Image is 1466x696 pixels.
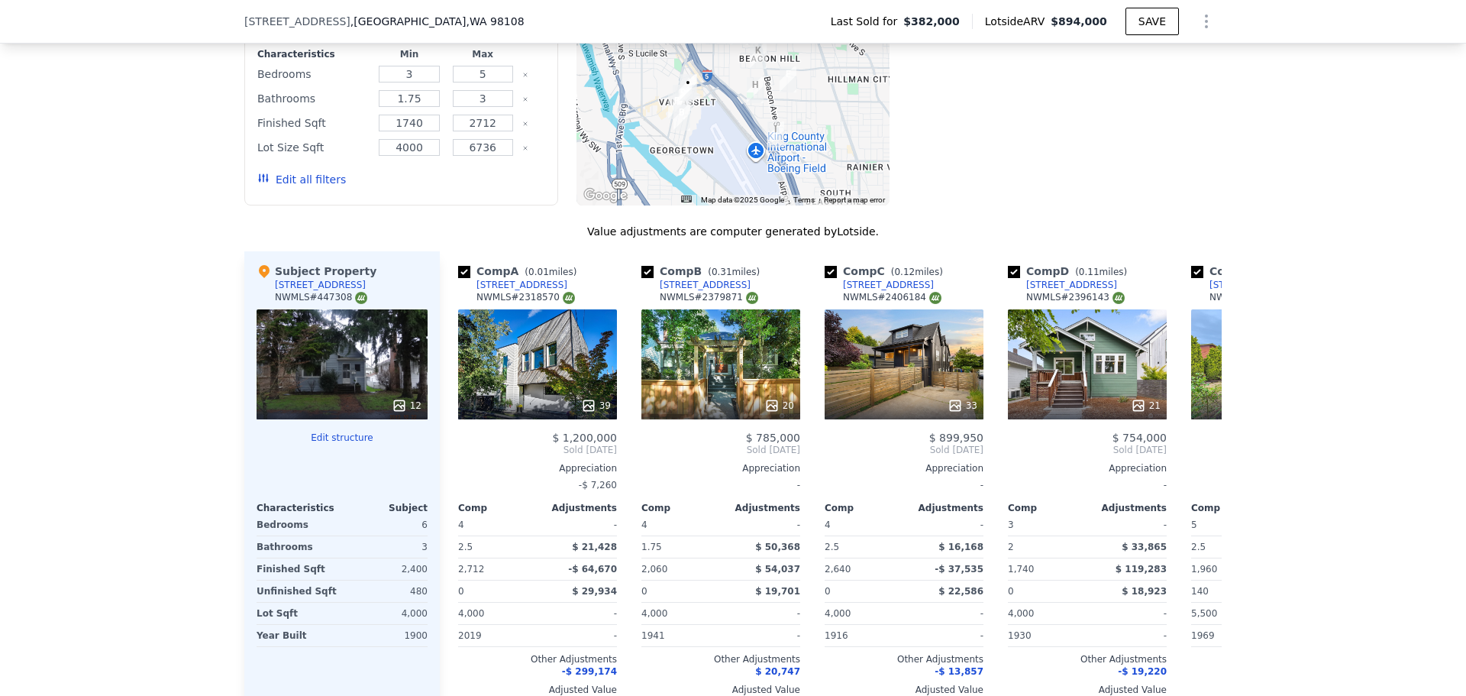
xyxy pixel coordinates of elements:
div: 480 [345,581,428,602]
div: Subject [342,502,428,514]
div: Adjusted Value [1191,684,1350,696]
div: Comp [825,502,904,514]
span: 5 [1191,520,1197,530]
span: -$ 64,670 [568,564,617,575]
div: Adjusted Value [458,684,617,696]
div: Comp A [458,264,583,279]
span: $ 54,037 [755,564,800,575]
div: Comp B [641,264,766,279]
div: Adjustments [721,502,800,514]
span: $ 18,923 [1122,586,1167,597]
div: Other Adjustments [825,653,983,665]
span: 1,960 [1191,564,1217,575]
span: Sold [DATE] [825,444,983,456]
button: Clear [522,96,528,102]
div: 1916 [825,625,901,646]
div: - [724,625,800,646]
span: 3 [1008,520,1014,530]
div: Adjusted Value [1008,684,1167,696]
span: 4,000 [825,608,851,619]
div: Comp [1191,502,1271,514]
div: 2307 S Graham St [747,77,764,103]
div: - [1090,625,1167,646]
span: [STREET_ADDRESS] [244,14,350,29]
div: - [1090,603,1167,624]
span: Sold [DATE] [1191,444,1350,456]
span: ( miles) [702,267,766,277]
div: - [724,514,800,536]
img: NWMLS Logo [355,292,367,304]
span: $ 754,000 [1112,432,1167,444]
div: NWMLS # 447308 [275,291,367,304]
span: $894,000 [1051,15,1107,28]
div: Appreciation [641,462,800,474]
div: NWMLS # 2318570 [476,291,575,304]
span: -$ 19,220 [1118,666,1167,677]
div: Lot Size Sqft [257,137,370,158]
div: 6242 Flora Ave S [680,75,696,101]
div: 4,000 [345,603,428,624]
div: - [541,514,617,536]
div: Appreciation [458,462,617,474]
span: 4 [825,520,831,530]
div: Characteristics [257,48,370,60]
span: $ 21,428 [572,542,617,552]
div: Appreciation [1191,462,1350,474]
span: $ 19,701 [755,586,800,597]
span: -$ 299,174 [562,666,617,677]
span: 4 [641,520,647,530]
button: Show Options [1191,6,1222,37]
div: Bathrooms [257,88,370,109]
div: 2.5 [825,536,901,558]
span: Map data ©2025 Google [701,196,784,204]
span: , WA 98108 [466,15,524,28]
div: [STREET_ADDRESS] [1209,279,1300,291]
button: Keyboard shortcuts [681,196,692,202]
img: NWMLS Logo [1112,292,1125,304]
a: [STREET_ADDRESS] [641,279,751,291]
a: [STREET_ADDRESS] [1008,279,1117,291]
span: 2,640 [825,564,851,575]
span: ( miles) [885,267,949,277]
div: Other Adjustments [458,653,617,665]
div: - [907,603,983,624]
span: $ 899,950 [929,432,983,444]
div: [STREET_ADDRESS] [476,279,567,291]
div: 20 [764,398,794,413]
span: 0 [1008,586,1014,597]
div: Adjusted Value [641,684,800,696]
button: Clear [522,145,528,151]
a: [STREET_ADDRESS] [458,279,567,291]
button: Edit all filters [257,172,346,187]
span: $ 785,000 [746,432,800,444]
span: 4,000 [641,608,667,619]
div: - [541,625,617,646]
span: 0.31 [712,267,732,277]
div: Finished Sqft [257,558,339,580]
div: Comp [458,502,538,514]
button: Clear [522,121,528,127]
span: 0.12 [894,267,915,277]
div: 1900 [345,625,428,646]
span: $ 20,747 [755,666,800,677]
div: Comp C [825,264,949,279]
div: Comp D [1008,264,1133,279]
div: Max [449,48,516,60]
div: Bedrooms [257,514,339,536]
span: 2,712 [458,564,484,575]
div: 6625 Carleton Ave S [668,93,685,119]
div: NWMLS # 2406184 [843,291,941,304]
div: - [907,514,983,536]
div: Lot Sqft [257,603,339,624]
div: 7070 Covello Dr S [767,121,784,147]
button: Edit structure [257,432,428,444]
div: [STREET_ADDRESS] [843,279,934,291]
a: Open this area in Google Maps (opens a new window) [580,186,631,206]
div: - [907,625,983,646]
span: $ 29,934 [572,586,617,597]
span: 0.01 [528,267,549,277]
span: 0 [641,586,647,597]
span: 4,000 [458,608,484,619]
div: 2,400 [345,558,428,580]
div: - [1090,514,1167,536]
